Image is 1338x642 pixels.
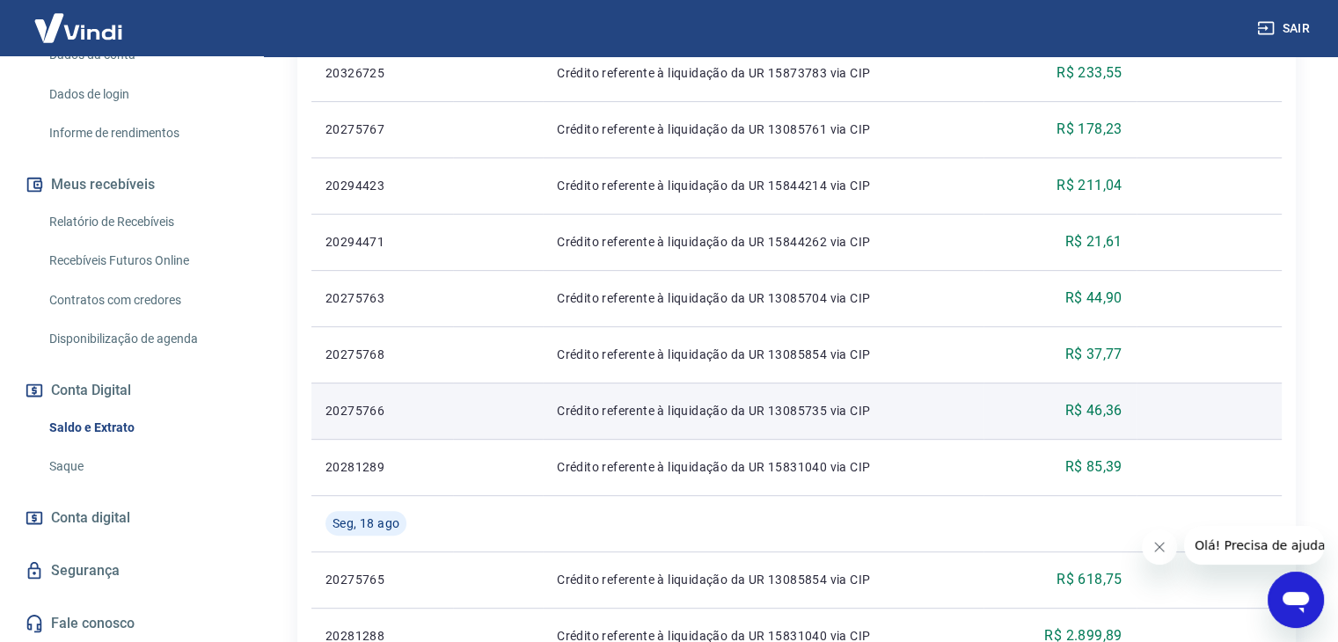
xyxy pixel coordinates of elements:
iframe: Fechar mensagem [1142,529,1177,565]
p: 20275766 [325,402,439,419]
iframe: Mensagem da empresa [1184,526,1324,565]
p: 20275765 [325,571,439,588]
p: Crédito referente à liquidação da UR 15831040 via CIP [557,458,969,476]
p: 20281289 [325,458,439,476]
button: Conta Digital [21,371,242,410]
a: Informe de rendimentos [42,115,242,151]
iframe: Botão para abrir a janela de mensagens [1268,572,1324,628]
p: Crédito referente à liquidação da UR 13085854 via CIP [557,346,969,363]
p: Crédito referente à liquidação da UR 15844262 via CIP [557,233,969,251]
a: Dados de login [42,77,242,113]
a: Conta digital [21,499,242,537]
p: R$ 85,39 [1064,456,1122,478]
a: Recebíveis Futuros Online [42,243,242,279]
p: Crédito referente à liquidação da UR 13085761 via CIP [557,120,969,138]
button: Sair [1254,12,1317,45]
button: Meus recebíveis [21,165,242,204]
img: Vindi [21,1,135,55]
span: Olá! Precisa de ajuda? [11,12,148,26]
p: 20275763 [325,289,439,307]
p: 20294423 [325,177,439,194]
p: Crédito referente à liquidação da UR 13085704 via CIP [557,289,969,307]
a: Saldo e Extrato [42,410,242,446]
a: Contratos com credores [42,282,242,318]
a: Saque [42,449,242,485]
p: R$ 37,77 [1064,344,1122,365]
p: Crédito referente à liquidação da UR 13085735 via CIP [557,402,969,419]
span: Seg, 18 ago [333,514,399,532]
a: Segurança [21,551,242,590]
a: Relatório de Recebíveis [42,204,242,240]
p: Crédito referente à liquidação da UR 13085854 via CIP [557,571,969,588]
span: Conta digital [51,506,130,530]
p: R$ 618,75 [1057,569,1122,590]
p: R$ 211,04 [1057,175,1122,196]
p: 20326725 [325,64,439,82]
p: R$ 178,23 [1057,119,1122,140]
p: R$ 46,36 [1064,400,1122,421]
a: Disponibilização de agenda [42,321,242,357]
p: R$ 44,90 [1064,288,1122,309]
p: 20275767 [325,120,439,138]
p: R$ 233,55 [1057,62,1122,84]
p: Crédito referente à liquidação da UR 15873783 via CIP [557,64,969,82]
p: 20294471 [325,233,439,251]
p: Crédito referente à liquidação da UR 15844214 via CIP [557,177,969,194]
p: 20275768 [325,346,439,363]
p: R$ 21,61 [1064,231,1122,252]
